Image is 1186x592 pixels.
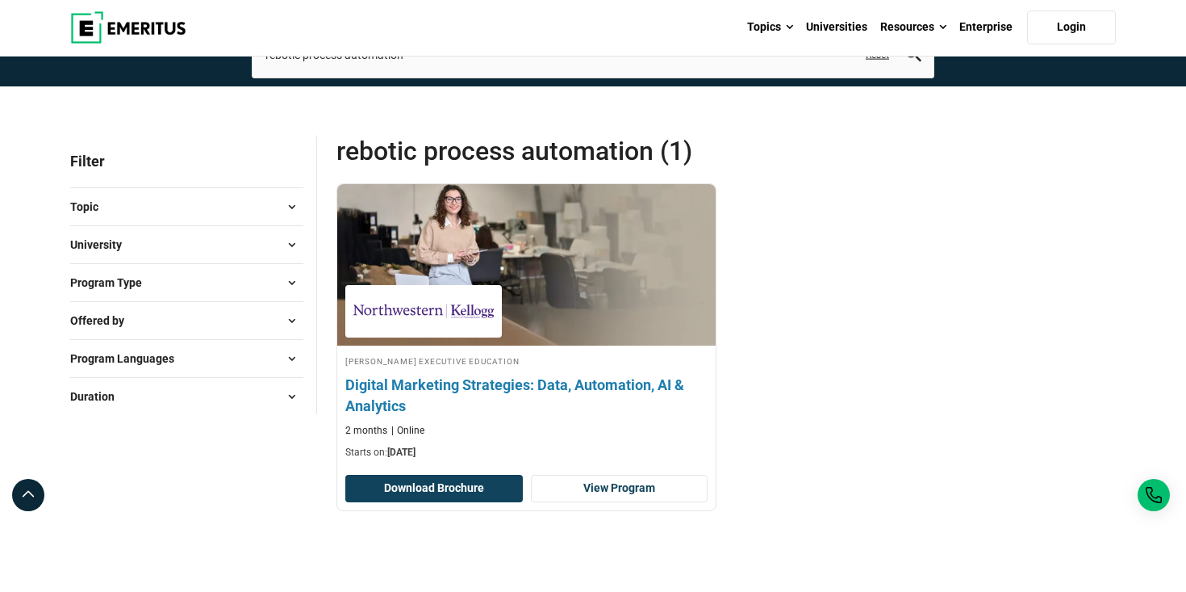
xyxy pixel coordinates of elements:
[70,388,127,405] span: Duration
[905,50,921,65] a: search
[345,424,387,438] p: 2 months
[70,271,303,295] button: Program Type
[70,236,135,254] span: University
[319,176,735,354] img: Digital Marketing Strategies: Data, Automation, AI & Analytics | Online Digital Marketing Course
[70,350,187,367] span: Program Languages
[345,354,708,367] h4: [PERSON_NAME] Executive Education
[70,274,155,292] span: Program Type
[70,198,111,216] span: Topic
[70,309,303,333] button: Offered by
[353,293,494,330] img: Kellogg Executive Education
[337,184,716,468] a: Digital Marketing Course by Kellogg Executive Education - October 16, 2025 Kellogg Executive Educ...
[70,195,303,219] button: Topic
[387,447,416,458] span: [DATE]
[336,135,726,167] span: rebotic process automation (1)
[345,375,708,415] h4: Digital Marketing Strategies: Data, Automation, AI & Analytics
[70,135,303,187] p: Filter
[345,446,708,460] p: Starts on:
[70,312,137,330] span: Offered by
[70,384,303,409] button: Duration
[345,475,523,502] button: Download Brochure
[1027,10,1116,44] a: Login
[391,424,424,438] p: Online
[866,48,889,62] a: Reset search
[531,475,708,502] a: View Program
[70,233,303,257] button: University
[905,46,921,65] button: search
[70,346,303,371] button: Program Languages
